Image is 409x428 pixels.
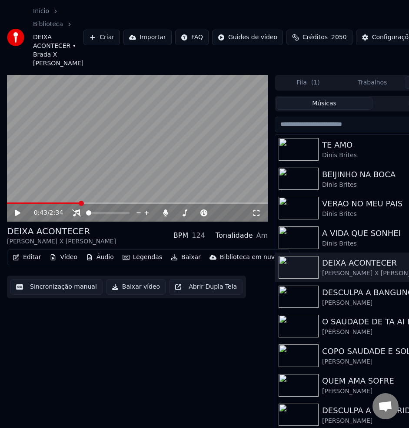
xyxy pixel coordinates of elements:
[50,209,63,217] span: 2:34
[216,230,253,241] div: Tonalidade
[276,97,372,110] button: Músicas
[123,30,172,45] button: Importar
[9,251,44,263] button: Editar
[220,253,285,262] div: Biblioteca em nuvem
[212,30,283,45] button: Guides de vídeo
[33,7,83,68] nav: breadcrumb
[46,251,81,263] button: Vídeo
[331,33,347,42] span: 2050
[7,29,24,46] img: youka
[276,76,340,89] button: Fila
[303,33,328,42] span: Créditos
[34,209,47,217] span: 0:43
[83,30,120,45] button: Criar
[34,209,55,217] div: /
[106,279,166,295] button: Baixar vídeo
[173,230,188,241] div: BPM
[119,251,166,263] button: Legendas
[169,279,243,295] button: Abrir Dupla Tela
[372,393,399,419] a: Open chat
[7,225,116,237] div: DEIXA ACONTECER
[33,20,63,29] a: Biblioteca
[311,78,320,87] span: ( 1 )
[7,237,116,246] div: [PERSON_NAME] X [PERSON_NAME]
[33,33,83,68] span: DEIXA ACONTECER • Brada X [PERSON_NAME]
[256,230,268,241] div: Am
[340,76,405,89] button: Trabalhos
[33,7,49,16] a: Início
[167,251,204,263] button: Baixar
[83,251,117,263] button: Áudio
[10,279,103,295] button: Sincronização manual
[286,30,352,45] button: Créditos2050
[192,230,205,241] div: 124
[175,30,209,45] button: FAQ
